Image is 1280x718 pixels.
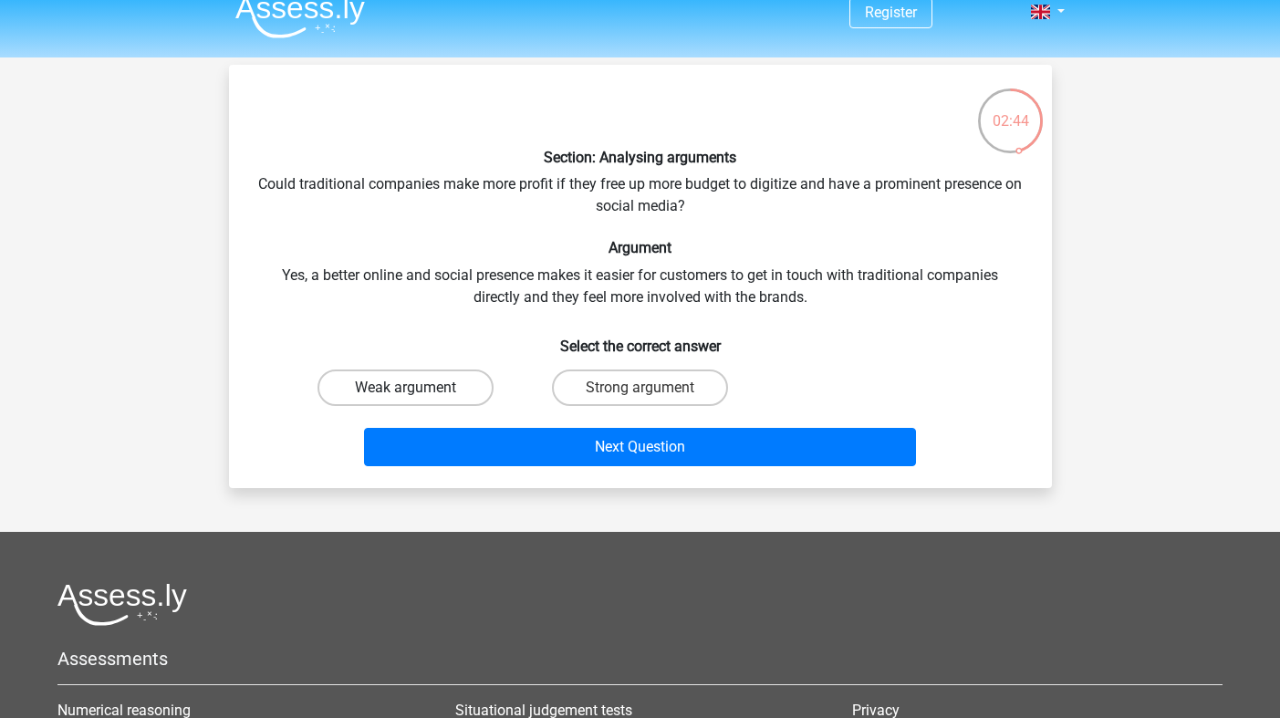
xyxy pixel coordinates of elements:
[258,323,1023,355] h6: Select the correct answer
[57,583,187,626] img: Assessly logo
[258,149,1023,166] h6: Section: Analysing arguments
[317,369,494,406] label: Weak argument
[258,239,1023,256] h6: Argument
[976,87,1045,132] div: 02:44
[552,369,728,406] label: Strong argument
[57,648,1223,670] h5: Assessments
[865,4,917,21] a: Register
[236,79,1045,473] div: Could traditional companies make more profit if they free up more budget to digitize and have a p...
[364,428,916,466] button: Next Question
